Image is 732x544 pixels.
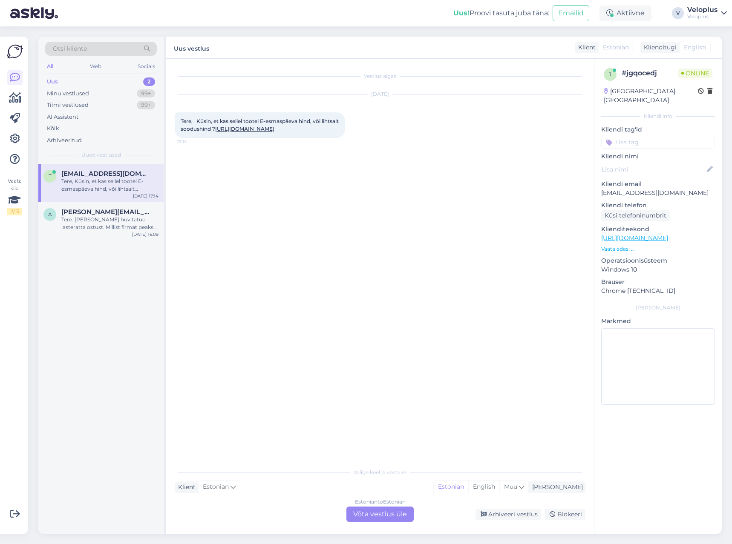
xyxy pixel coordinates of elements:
[687,13,718,20] div: Veloplus
[174,42,209,53] label: Uus vestlus
[175,483,196,492] div: Klient
[61,216,159,231] div: Tere. [PERSON_NAME] huvitatud lasteratta ostust. Millist firmat peaks vaatama, millega võistluste...
[133,193,159,199] div: [DATE] 17:14
[132,231,159,238] div: [DATE] 16:09
[640,43,677,52] div: Klienditugi
[687,6,727,20] a: VeloplusVeloplus
[175,72,585,80] div: Vestlus algas
[61,208,150,216] span: anna@gmail.com
[468,481,499,493] div: English
[175,469,585,476] div: Valige keel ja vastake
[453,8,549,18] div: Proovi tasuta juba täna:
[7,177,22,215] div: Vaata siia
[47,124,59,133] div: Kõik
[601,136,715,149] input: Lisa tag
[601,189,715,198] p: [EMAIL_ADDRESS][DOMAIN_NAME]
[47,77,58,86] div: Uus
[575,43,596,52] div: Klient
[476,509,541,520] div: Arhiveeri vestlus
[47,89,89,98] div: Minu vestlused
[601,304,715,312] div: [PERSON_NAME]
[622,68,678,78] div: # jgqocedj
[601,125,715,134] p: Kliendi tag'id
[47,113,78,121] div: AI Assistent
[175,90,585,98] div: [DATE]
[601,225,715,234] p: Klienditeekond
[603,43,629,52] span: Estonian
[137,101,155,109] div: 99+
[601,245,715,253] p: Vaata edasi ...
[553,5,589,21] button: Emailid
[601,317,715,326] p: Märkmed
[7,43,23,60] img: Askly Logo
[687,6,718,13] div: Veloplus
[434,481,468,493] div: Estonian
[181,118,340,132] span: Tere, Küsin, et kas sellel tootel E-esmaspäeva hind, või lihtsalt soodushind ?
[177,138,209,145] span: 17:14
[601,112,715,120] div: Kliendi info
[602,165,705,174] input: Lisa nimi
[453,9,470,17] b: Uus!
[7,208,22,215] div: 2 / 3
[601,210,670,221] div: Küsi telefoninumbrit
[684,43,706,52] span: English
[604,87,698,105] div: [GEOGRAPHIC_DATA], [GEOGRAPHIC_DATA]
[203,482,229,492] span: Estonian
[61,178,159,193] div: Tere, Küsin, et kas sellel tootel E-esmaspäeva hind, või lihtsalt soodushind ? [URL][DOMAIN_NAME]
[61,170,150,178] span: toomrobin@gmail.com
[601,265,715,274] p: Windows 10
[601,201,715,210] p: Kliendi telefon
[599,6,651,21] div: Aktiivne
[601,152,715,161] p: Kliendi nimi
[143,77,155,86] div: 2
[529,483,583,492] div: [PERSON_NAME]
[678,69,712,78] span: Online
[136,61,157,72] div: Socials
[601,278,715,286] p: Brauser
[81,151,121,159] span: Uued vestlused
[346,507,414,522] div: Võta vestlus üle
[601,286,715,295] p: Chrome [TECHNICAL_ID]
[49,173,52,179] span: t
[601,234,668,242] a: [URL][DOMAIN_NAME]
[47,136,82,145] div: Arhiveeritud
[672,7,684,19] div: V
[355,498,406,506] div: Estonian to Estonian
[137,89,155,98] div: 99+
[45,61,55,72] div: All
[504,483,517,490] span: Muu
[545,509,585,520] div: Blokeeri
[88,61,103,72] div: Web
[601,180,715,189] p: Kliendi email
[48,211,52,218] span: a
[601,256,715,265] p: Operatsioonisüsteem
[47,101,89,109] div: Tiimi vestlused
[53,44,87,53] span: Otsi kliente
[215,126,274,132] a: [URL][DOMAIN_NAME]
[609,71,611,77] span: j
